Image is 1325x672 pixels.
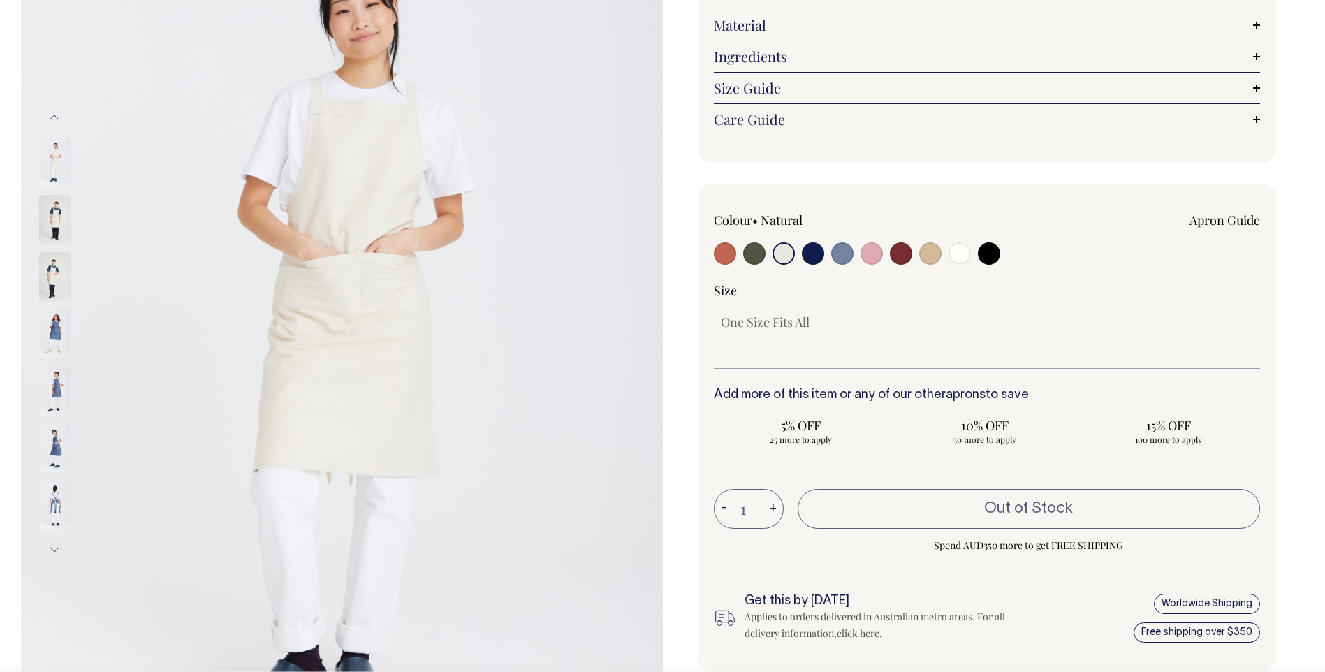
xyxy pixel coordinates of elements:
img: natural [39,252,71,301]
div: Colour [714,212,932,228]
input: 15% OFF 100 more to apply [1081,413,1256,449]
span: One Size Fits All [721,314,810,330]
span: • [752,212,758,228]
button: Previous [44,102,65,133]
img: blue/grey [39,481,71,530]
a: Ingredients [714,48,1261,65]
a: Apron Guide [1189,212,1260,228]
img: blue/grey [39,367,71,416]
h6: Get this by [DATE] [745,594,1012,608]
input: 10% OFF 50 more to apply [897,413,1072,449]
button: - [714,495,733,523]
img: natural [39,138,71,187]
button: Out of Stock [798,489,1261,528]
a: Care Guide [714,111,1261,128]
h6: Add more of this item or any of our other to save [714,388,1261,402]
button: + [762,495,784,523]
img: natural [39,195,71,244]
span: 15% OFF [1088,417,1249,434]
a: aprons [946,389,986,401]
a: click here [837,627,879,640]
a: Size Guide [714,80,1261,96]
input: One Size Fits All [714,309,817,335]
span: Out of Stock [984,502,1073,516]
span: 25 more to apply [721,434,882,445]
span: 50 more to apply [904,434,1065,445]
span: 100 more to apply [1088,434,1249,445]
span: 5% OFF [721,417,882,434]
span: Spend AUD350 more to get FREE SHIPPING [798,537,1261,554]
button: Next [44,534,65,566]
div: Size [714,282,1261,299]
div: Applies to orders delivered in Australian metro areas. For all delivery information, . [745,608,1012,642]
img: blue/grey [39,424,71,473]
span: 10% OFF [904,417,1065,434]
img: blue/grey [39,309,71,358]
a: Material [714,17,1261,34]
input: 5% OFF 25 more to apply [714,413,889,449]
label: Natural [761,212,803,228]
